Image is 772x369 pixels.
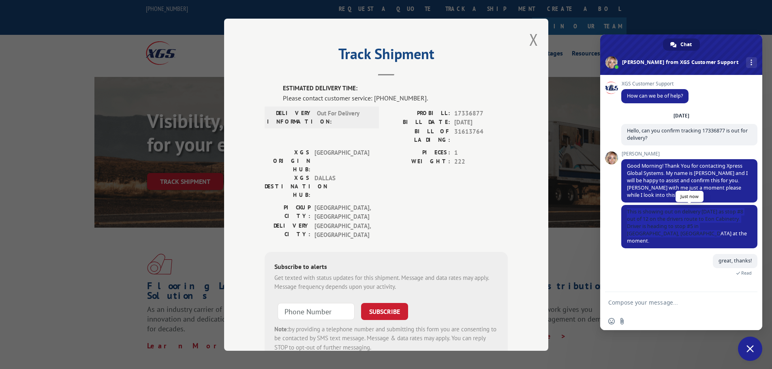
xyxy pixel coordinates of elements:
[386,127,450,144] label: BILL OF LADING:
[738,337,762,361] div: Close chat
[361,303,408,320] button: SUBSCRIBE
[267,109,313,126] label: DELIVERY INFORMATION:
[680,38,692,51] span: Chat
[274,261,498,273] div: Subscribe to alerts
[274,325,289,333] strong: Note:
[265,203,310,221] label: PICKUP CITY:
[529,29,538,50] button: Close modal
[278,303,355,320] input: Phone Number
[274,324,498,352] div: by providing a telephone number and submitting this form you are consenting to be contacted by SM...
[283,93,508,102] div: Please contact customer service: [PHONE_NUMBER].
[265,221,310,239] label: DELIVERY CITY:
[674,113,689,118] div: [DATE]
[746,57,757,68] div: More channels
[454,148,508,157] span: 1
[314,173,369,199] span: DALLAS
[386,148,450,157] label: PIECES:
[314,203,369,221] span: [GEOGRAPHIC_DATA] , [GEOGRAPHIC_DATA]
[314,148,369,173] span: [GEOGRAPHIC_DATA]
[274,273,498,291] div: Get texted with status updates for this shipment. Message and data rates may apply. Message frequ...
[283,84,508,93] label: ESTIMATED DELIVERY TIME:
[454,127,508,144] span: 31613764
[454,157,508,166] span: 222
[619,318,625,324] span: Send a file
[265,173,310,199] label: XGS DESTINATION HUB:
[741,270,752,276] span: Read
[663,38,700,51] div: Chat
[386,118,450,127] label: BILL DATE:
[265,48,508,64] h2: Track Shipment
[627,162,748,198] span: Good Morning! Thank You for contacting Xpress Global Systems. My name is [PERSON_NAME] and I will...
[719,257,752,264] span: great, thanks!
[454,118,508,127] span: [DATE]
[317,109,372,126] span: Out For Delivery
[627,208,747,244] span: This is showing out on delivery [DATE] as stop #8 out of 12 on the drivers route to Eon Cabinetry...
[314,221,369,239] span: [GEOGRAPHIC_DATA] , [GEOGRAPHIC_DATA]
[608,318,615,324] span: Insert an emoji
[627,127,748,141] span: Hello, can you confirm tracking 17336877 is out for delivery?
[386,109,450,118] label: PROBILL:
[386,157,450,166] label: WEIGHT:
[265,148,310,173] label: XGS ORIGIN HUB:
[608,299,736,306] textarea: Compose your message...
[454,109,508,118] span: 17336877
[627,92,683,99] span: How can we be of help?
[621,81,689,87] span: XGS Customer Support
[621,151,757,157] span: [PERSON_NAME]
